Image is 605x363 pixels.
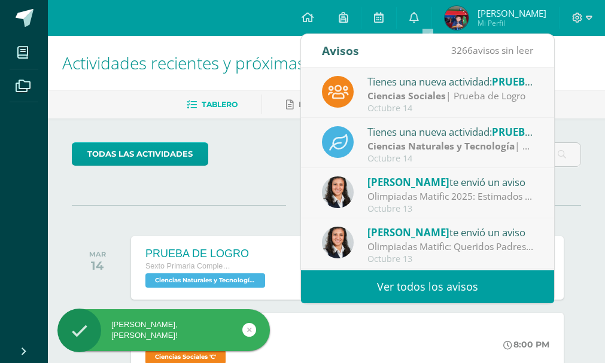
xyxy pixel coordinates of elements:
[478,7,546,19] span: [PERSON_NAME]
[367,175,449,189] span: [PERSON_NAME]
[367,89,534,103] div: | Prueba de Logro
[57,319,270,341] div: [PERSON_NAME], [PERSON_NAME]!
[367,154,534,164] div: Octubre 14
[89,250,106,258] div: MAR
[367,174,534,190] div: te envió un aviso
[301,270,554,303] a: Ver todos los avisos
[145,273,265,288] span: Ciencias Naturales y Tecnología 'C'
[367,89,446,102] strong: Ciencias Sociales
[322,176,354,208] img: b15e54589cdbd448c33dd63f135c9987.png
[202,100,238,109] span: Tablero
[367,103,534,114] div: Octubre 14
[187,95,238,114] a: Tablero
[145,262,235,270] span: Sexto Primaria Complementaria
[367,74,534,89] div: Tienes una nueva actividad:
[72,142,208,166] a: todas las Actividades
[367,139,515,152] strong: Ciencias Naturales y Tecnología
[367,225,449,239] span: [PERSON_NAME]
[445,6,469,30] img: 7c4b4b2a7b2c2efcd9b026606aaf8e50.png
[367,204,534,214] div: Octubre 13
[478,18,546,28] span: Mi Perfil
[62,51,305,74] span: Actividades recientes y próximas
[367,190,534,203] div: Olimpiadas Matific 2025: Estimados Padres y alumnos Para las olimpiadas, no es necesario registra...
[322,227,354,258] img: b15e54589cdbd448c33dd63f135c9987.png
[367,240,534,254] div: Olimpiadas Matific: Queridos Padres de Familia Se les invita a participar en la Olimpiada de Mate...
[451,44,533,57] span: avisos sin leer
[492,125,584,139] span: PRUEBA DE LOGRO
[503,339,549,350] div: 8:00 PM
[367,139,534,153] div: | Prueba de Logro
[145,248,268,260] div: PRUEBA DE LOGRO
[286,200,367,211] span: OCTUBRE
[322,34,359,67] div: Avisos
[286,95,401,114] a: Pendientes de entrega
[367,124,534,139] div: Tienes una nueva actividad:
[367,254,534,264] div: Octubre 13
[89,258,106,273] div: 14
[451,44,473,57] span: 3266
[367,224,534,240] div: te envió un aviso
[299,100,401,109] span: Pendientes de entrega
[492,75,584,89] span: PRUEBA DE LOGRO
